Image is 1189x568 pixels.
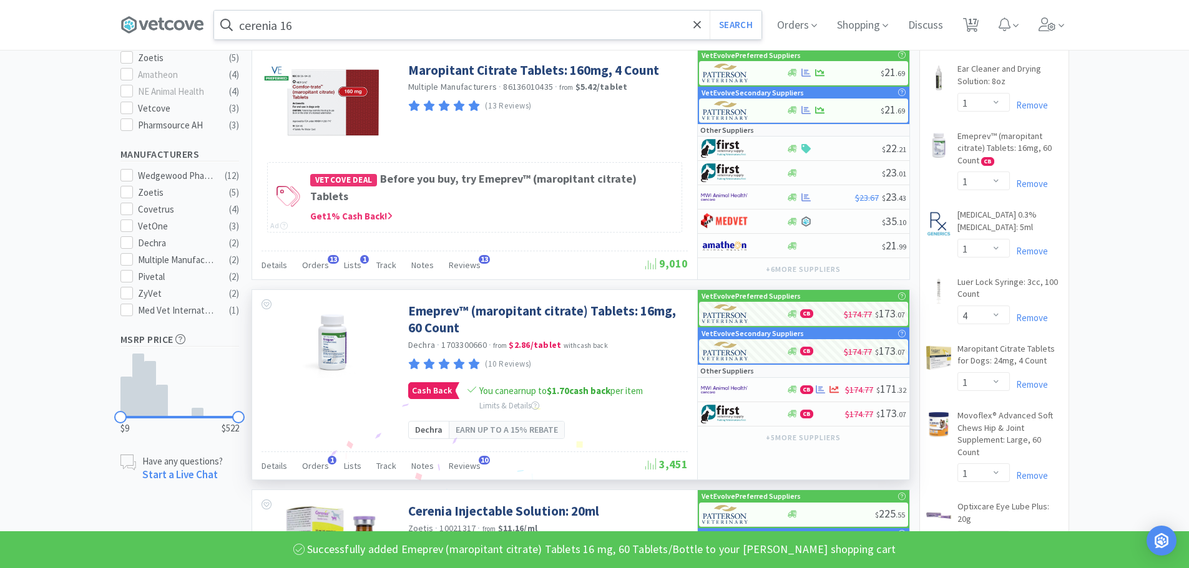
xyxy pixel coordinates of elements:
span: $ [882,218,886,227]
img: f5e969b455434c6296c6d81ef179fa71_3.png [702,505,749,524]
p: Other Suppliers [700,124,754,136]
span: CB [801,386,813,393]
span: 1703300660 [441,339,487,350]
span: 23 [882,165,906,180]
div: Open Intercom Messenger [1147,526,1177,556]
div: Ad [270,219,288,231]
span: . 07 [897,410,906,419]
span: with cash back [564,341,608,350]
span: . 10 [897,218,906,227]
span: 173 [875,306,905,320]
a: Zoetis [408,522,434,534]
a: DechraEarn up to a 15% rebate [408,421,565,438]
div: NE Animal Health [138,84,215,99]
p: VetEvolve Secondary Suppliers [702,87,804,99]
img: b61af8b1b5b94c07ade678c705862075_504720.jpeg [293,302,374,383]
a: Multiple Manufacturers [408,81,497,92]
strong: $5.42 / tablet [575,81,628,92]
span: from [559,83,573,92]
img: 67d67680309e4a0bb49a5ff0391dcc42_6.png [701,405,748,423]
span: 13 [328,255,339,264]
div: ( 2 ) [229,236,239,251]
span: 10021317 [439,522,476,534]
span: $ [875,510,879,519]
img: f5e969b455434c6296c6d81ef179fa71_3.png [702,304,749,323]
img: badf310d0ea842e9930d5bc0481873db_341.png [262,59,291,89]
div: ( 4 ) [229,84,239,99]
img: 96b03b96f0054bf1a8bd7a0fc57fa594_465193.jpeg [926,279,951,304]
img: f5e969b455434c6296c6d81ef179fa71_3.png [702,101,749,120]
span: 21 [881,65,905,79]
span: · [477,522,480,534]
div: ( 3 ) [229,219,239,234]
span: Get 1 % Cash Back! [310,210,393,222]
div: ( 2 ) [229,253,239,267]
img: 767da983b4d44cd99a0543df246e0f0e_269048.jpeg [926,211,951,236]
img: ab9eaa8c9746416e82d90a53b9728e77_514093.jpeg [926,412,951,437]
div: Pivetal [138,269,215,284]
span: CB [982,158,994,165]
img: 67d67680309e4a0bb49a5ff0391dcc42_6.png [701,163,748,182]
span: Vetcove Deal [310,174,378,187]
span: · [499,81,501,92]
strong: cash back [547,385,610,397]
span: Dechra [415,423,443,436]
span: $1.70 [547,385,569,397]
h4: Before you buy, try Emeprev™ (maropitant citrate) Tablets [310,170,675,206]
span: 10 [479,456,490,465]
img: c57c9d656bcf491bbd8d5e3429792f3a_614876.png [280,62,387,143]
span: 173 [876,406,906,420]
span: 22 [882,141,906,155]
p: Have any questions? [142,455,223,468]
div: ( 3 ) [229,118,239,133]
div: Multiple Manufacturers [138,253,215,267]
span: 1 [360,255,369,264]
img: f6b2451649754179b5b4e0c70c3f7cb0_2.png [701,380,748,399]
span: . 99 [897,242,906,251]
span: Orders [302,460,329,471]
h5: MSRP Price [120,332,239,347]
span: . 69 [896,106,905,115]
span: $174.77 [844,309,872,320]
span: . 32 [897,385,906,395]
span: Limits & Details [479,400,539,411]
span: Orders [302,259,329,271]
a: Emeprev™ (maropitant citrate) Tablets: 16mg, 60 Count [408,302,685,337]
div: Wedgewood Pharmacy [138,168,215,183]
a: Discuss [903,20,948,31]
div: ( 3 ) [229,101,239,116]
span: 173 [875,344,905,358]
span: Cash Back [409,383,455,398]
span: $ [875,347,879,357]
button: +6more suppliers [760,261,846,278]
img: f5e969b455434c6296c6d81ef179fa71_3.png [702,342,749,360]
a: Remove [1010,378,1048,390]
span: Lists [344,460,361,471]
span: . 55 [896,510,905,519]
div: Pharmsource AH [138,118,215,133]
a: Remove [1010,178,1048,190]
a: Remove [1010,312,1048,324]
p: VetEvolve Preferred Suppliers [702,49,801,61]
a: Remove [1010,469,1048,481]
span: Reviews [449,460,481,471]
span: . 01 [897,169,906,178]
span: from [493,341,507,350]
span: $ [882,169,886,178]
span: · [435,522,438,534]
span: $ [876,385,880,395]
div: Covetrus [138,202,215,217]
div: Amatheon [138,67,215,82]
span: $ [881,106,884,115]
img: f5e969b455434c6296c6d81ef179fa71_3.png [702,64,749,82]
span: 13 [479,255,490,264]
strong: $2.86 / tablet [509,339,561,350]
a: Remove [1010,99,1048,111]
strong: $11.16 / ml [498,522,537,534]
span: Details [262,460,287,471]
span: 171 [876,382,906,396]
a: Maropitant Citrate Tablets: 160mg, 4 Count [408,62,659,79]
span: 225 [875,506,905,521]
span: 35 [882,214,906,228]
span: CB [801,410,813,418]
